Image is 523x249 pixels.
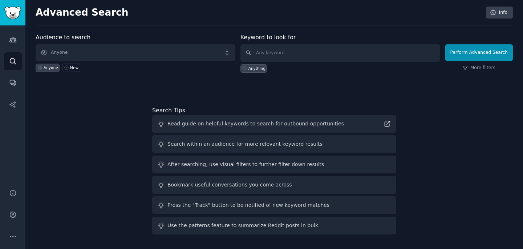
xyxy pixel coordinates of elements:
[167,181,292,189] div: Bookmark useful conversations you come across
[463,65,495,71] a: More filters
[248,66,265,71] div: Anything
[445,44,513,61] button: Perform Advanced Search
[240,44,440,62] input: Any keyword
[44,65,58,70] div: Anyone
[36,44,235,61] button: Anyone
[486,7,513,19] a: Info
[167,120,344,128] div: Read guide on helpful keywords to search for outbound opportunities
[167,161,324,168] div: After searching, use visual filters to further filter down results
[36,7,482,19] h2: Advanced Search
[4,7,21,19] img: GummySearch logo
[167,201,329,209] div: Press the "Track" button to be notified of new keyword matches
[240,34,296,41] label: Keyword to look for
[62,64,80,72] a: New
[152,107,185,114] label: Search Tips
[36,34,90,41] label: Audience to search
[167,222,318,229] div: Use the patterns feature to summarize Reddit posts in bulk
[70,65,78,70] div: New
[167,140,323,148] div: Search within an audience for more relevant keyword results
